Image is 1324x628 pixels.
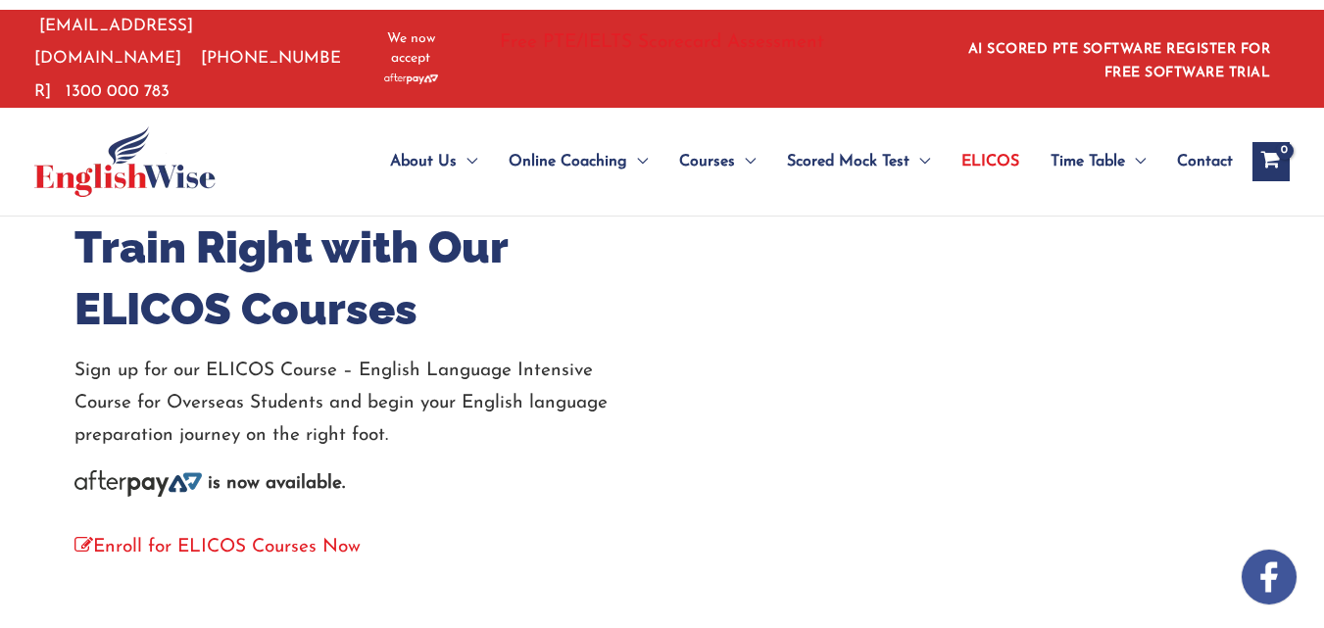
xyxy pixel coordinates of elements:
[74,470,202,497] img: Afterpay-Logo
[390,127,457,196] span: About Us
[771,127,946,196] a: Scored Mock TestMenu Toggle
[1177,127,1233,196] span: Contact
[1125,127,1146,196] span: Menu Toggle
[1242,550,1297,604] img: white-facebook.png
[1252,142,1290,181] a: View Shopping Cart, empty
[947,26,1290,90] aside: Header Widget 1
[946,127,1035,196] a: ELICOS
[509,127,627,196] span: Online Coaching
[208,474,345,493] b: is now available.
[34,50,341,99] a: [PHONE_NUMBER]
[493,127,663,196] a: Online CoachingMenu Toggle
[66,83,170,100] a: 1300 000 783
[787,127,909,196] span: Scored Mock Test
[909,127,930,196] span: Menu Toggle
[74,355,648,453] p: Sign up for our ELICOS Course – English Language Intensive Course for Overseas Students and begin...
[961,127,1019,196] span: ELICOS
[1051,127,1125,196] span: Time Table
[457,127,477,196] span: Menu Toggle
[74,538,361,556] a: Enroll for ELICOS Courses Now
[627,127,648,196] span: Menu Toggle
[968,42,1271,80] a: AI SCORED PTE SOFTWARE REGISTER FOR FREE SOFTWARE TRIAL
[663,127,771,196] a: CoursesMenu Toggle
[679,127,735,196] span: Courses
[371,29,451,69] span: We now accept
[500,33,824,52] a: Free PTE/IELTS Scorecard Assessment
[374,127,493,196] a: About UsMenu Toggle
[1161,127,1233,196] a: Contact
[1035,127,1161,196] a: Time TableMenu Toggle
[74,217,648,340] h1: Train Right with Our ELICOS Courses
[34,126,216,197] img: cropped-ew-logo
[384,73,438,84] img: Afterpay-Logo
[735,127,756,196] span: Menu Toggle
[34,18,193,67] a: [EMAIL_ADDRESS][DOMAIN_NAME]
[343,127,1233,196] nav: Site Navigation: Main Menu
